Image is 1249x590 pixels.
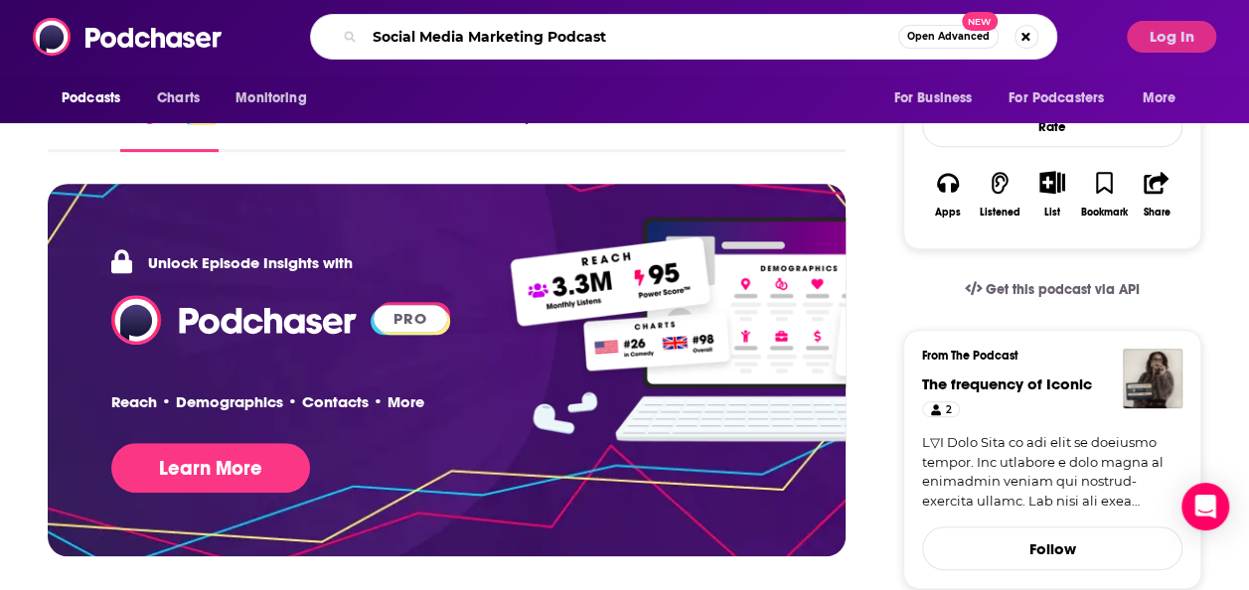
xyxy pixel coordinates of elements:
a: Get this podcast via API [949,265,1156,314]
span: PRO [374,305,448,332]
a: L▽I Dolo Sita co adi elit se doeiusmo tempor. Inc utlabore e dolo magna al enimadmin veniam qui n... [922,433,1182,511]
span: 2 [945,400,951,420]
button: open menu [222,79,332,117]
button: Log In [1127,21,1216,53]
div: Bookmark [1081,207,1128,219]
img: Podchaser - Follow, Share and Rate Podcasts [111,295,358,345]
span: Get this podcast via API [986,281,1140,298]
input: Search podcasts, credits, & more... [365,21,898,53]
a: About [48,106,92,152]
a: Reviews [246,106,304,152]
h3: From The Podcast [922,349,1167,363]
img: Podchaser - Follow, Share and Rate Podcasts [33,18,224,56]
span: For Podcasters [1009,84,1104,112]
div: List [1044,206,1060,219]
button: Follow [922,526,1182,570]
a: Credits [332,106,384,152]
button: open menu [48,79,146,117]
div: Share [1143,207,1170,219]
a: Transcript [469,106,540,152]
div: Show More ButtonList [1026,158,1078,230]
button: Learn More [111,443,310,493]
img: The frequency of Iconic [1123,349,1182,408]
button: Apps [922,158,974,230]
div: Open Intercom Messenger [1181,483,1229,530]
img: Pro Features [496,216,1045,444]
div: Rate [922,106,1182,147]
span: Charts [157,84,200,112]
p: Unlock Episode Insights with [111,247,353,277]
div: Search podcasts, credits, & more... [310,14,1057,60]
button: open menu [1129,79,1201,117]
span: Podcasts [62,84,120,112]
span: Open Advanced [907,32,990,42]
button: Open AdvancedNew [898,25,999,49]
a: The frequency of Iconic [922,374,1092,393]
div: Listened [980,207,1020,219]
a: Podchaser - Follow, Share and Rate Podcasts [111,309,358,328]
span: More [1143,84,1176,112]
a: Charts [144,79,212,117]
a: Podchaser Logo PRO [111,295,447,345]
a: InsightsPodchaser Pro [120,106,219,152]
span: For Business [893,84,972,112]
button: Show More Button [1031,171,1072,193]
a: 2 [922,401,960,417]
button: Share [1131,158,1182,230]
button: Bookmark [1078,158,1130,230]
button: Listened [974,158,1025,230]
div: Apps [935,207,961,219]
span: New [962,12,998,31]
span: Monitoring [235,84,306,112]
button: open menu [996,79,1133,117]
a: Lists [411,106,441,152]
button: open menu [879,79,997,117]
p: Reach • Demographics • Contacts • More [111,392,424,411]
